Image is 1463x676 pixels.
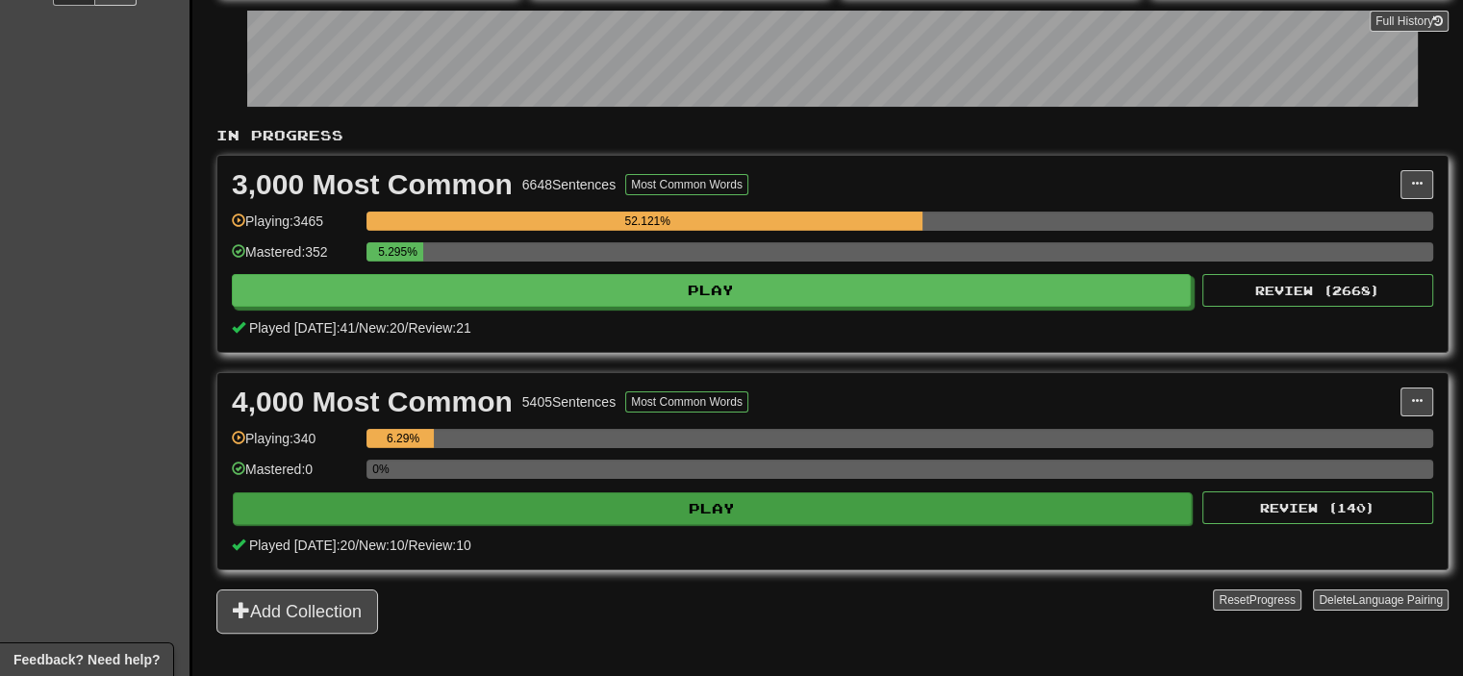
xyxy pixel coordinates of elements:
[1213,589,1300,611] button: ResetProgress
[372,242,422,262] div: 5.295%
[625,174,748,195] button: Most Common Words
[232,242,357,274] div: Mastered: 352
[1370,11,1449,32] a: Full History
[522,392,616,412] div: 5405 Sentences
[232,212,357,243] div: Playing: 3465
[1202,274,1433,307] button: Review (2668)
[232,274,1191,307] button: Play
[405,320,409,336] span: /
[355,538,359,553] span: /
[216,126,1449,145] p: In Progress
[1202,491,1433,524] button: Review (140)
[232,460,357,491] div: Mastered: 0
[232,429,357,461] div: Playing: 340
[359,538,404,553] span: New: 10
[233,492,1192,525] button: Play
[249,320,355,336] span: Played [DATE]: 41
[1249,593,1296,607] span: Progress
[216,589,378,634] button: Add Collection
[232,170,513,199] div: 3,000 Most Common
[13,650,160,669] span: Open feedback widget
[232,388,513,416] div: 4,000 Most Common
[359,320,404,336] span: New: 20
[408,538,470,553] span: Review: 10
[408,320,470,336] span: Review: 21
[522,175,616,194] div: 6648 Sentences
[372,212,922,231] div: 52.121%
[372,429,434,448] div: 6.29%
[625,391,748,413] button: Most Common Words
[405,538,409,553] span: /
[1313,589,1449,611] button: DeleteLanguage Pairing
[249,538,355,553] span: Played [DATE]: 20
[1352,593,1443,607] span: Language Pairing
[355,320,359,336] span: /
